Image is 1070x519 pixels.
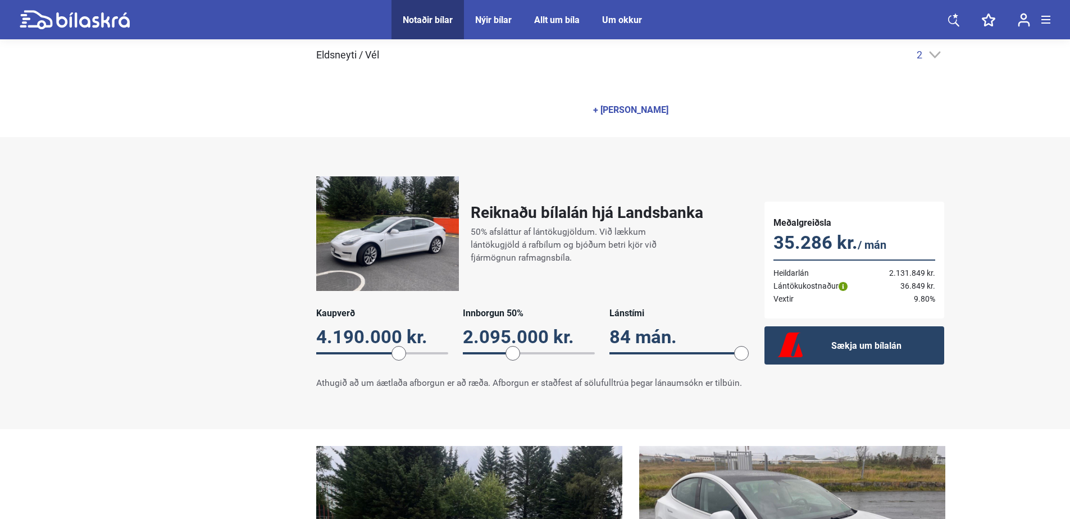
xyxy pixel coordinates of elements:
td: Heildarlán [773,260,873,280]
td: 2.131.849 kr. [873,260,935,280]
p: Athugið að um áætlaða afborgun er að ræða. Afborgun er staðfest af sölufulltrúa þegar lánaumsókn ... [316,377,742,390]
div: Innborgun 50% [463,308,595,318]
a: Sækja um bílalán [764,326,944,365]
span: Eldsneyti / Vél [316,50,379,60]
p: 50% afsláttur af lántökugjöldum. Við lækkum lántökugjöld á rafbílum og bjóðum betri kjör við fjár... [471,226,691,265]
a: Um okkur [602,15,642,25]
a: Nýir bílar [475,15,512,25]
a: Notaðir bílar [403,15,453,25]
span: 2 [917,49,922,61]
div: Kaupverð [316,308,448,318]
div: 2.095.000 kr. [463,326,595,348]
div: + [PERSON_NAME] [593,106,668,115]
p: 35.286 kr. [773,232,935,256]
td: Vextir [773,293,873,306]
h2: Reiknaðu bílalán hjá Landsbanka [471,203,703,222]
div: 4.190.000 kr. [316,326,448,348]
img: user-login.svg [1018,13,1030,27]
h5: Meðalgreiðsla [773,217,935,228]
td: 36.849 kr. [873,280,935,293]
span: / mán [858,238,886,252]
div: Lánstími [609,308,741,318]
div: 84 mán. [609,326,741,348]
td: Lántökukostnaður [773,280,873,293]
a: Allt um bíla [534,15,580,25]
td: 9.80% [873,293,935,306]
